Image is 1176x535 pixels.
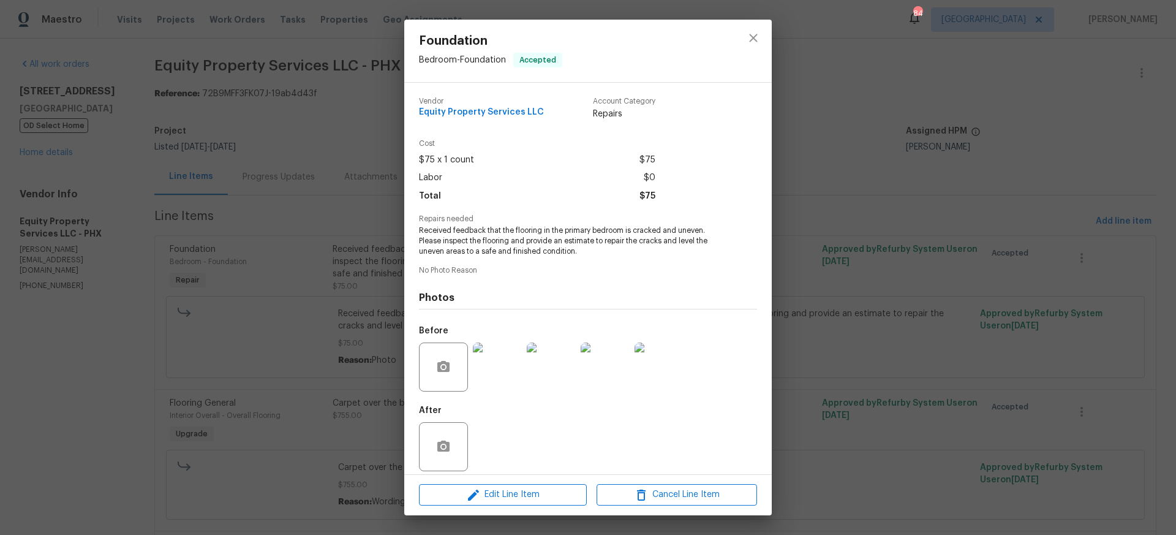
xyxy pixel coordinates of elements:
[419,226,723,256] span: Received feedback that the flooring in the primary bedroom is cracked and uneven. Please inspect ...
[419,267,757,275] span: No Photo Reason
[639,151,655,169] span: $75
[419,34,562,48] span: Foundation
[419,140,655,148] span: Cost
[419,151,474,169] span: $75 x 1 count
[514,54,561,66] span: Accepted
[419,108,544,117] span: Equity Property Services LLC
[419,169,442,187] span: Labor
[419,188,441,205] span: Total
[600,487,753,503] span: Cancel Line Item
[593,108,655,120] span: Repairs
[739,23,768,53] button: close
[419,484,587,506] button: Edit Line Item
[913,7,922,20] div: 84
[423,487,583,503] span: Edit Line Item
[639,188,655,205] span: $75
[419,406,442,415] h5: After
[419,56,506,64] span: Bedroom - Foundation
[419,97,544,105] span: Vendor
[644,169,655,187] span: $0
[419,215,757,223] span: Repairs needed
[597,484,757,506] button: Cancel Line Item
[419,292,757,304] h4: Photos
[419,327,448,335] h5: Before
[593,97,655,105] span: Account Category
